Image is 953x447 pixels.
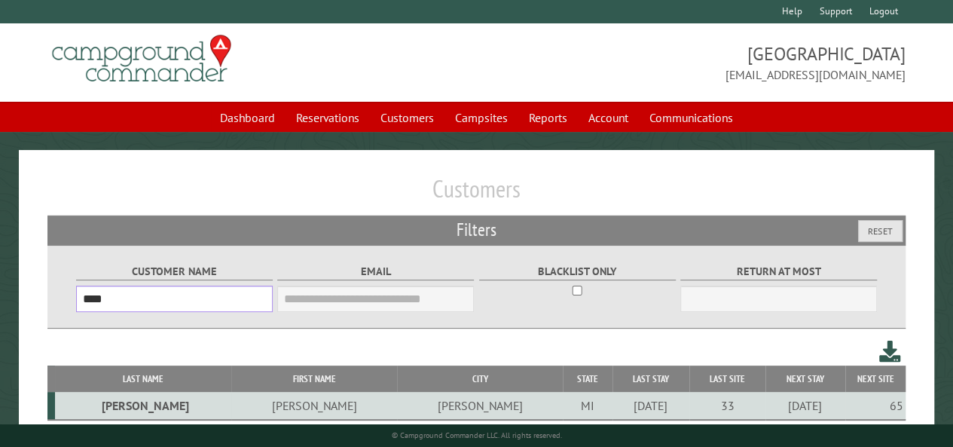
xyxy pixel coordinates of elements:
[563,366,612,392] th: State
[446,103,517,132] a: Campsites
[520,103,576,132] a: Reports
[397,392,563,420] td: [PERSON_NAME]
[640,103,742,132] a: Communications
[76,263,273,280] label: Customer Name
[231,366,397,392] th: First Name
[689,366,765,392] th: Last Site
[211,103,284,132] a: Dashboard
[55,392,231,420] td: [PERSON_NAME]
[579,103,637,132] a: Account
[689,392,765,420] td: 33
[371,103,443,132] a: Customers
[47,216,906,244] h2: Filters
[55,366,231,392] th: Last Name
[277,263,474,280] label: Email
[479,263,676,280] label: Blacklist only
[845,366,906,392] th: Next Site
[47,174,906,216] h1: Customers
[287,103,368,132] a: Reservations
[391,430,561,440] small: © Campground Commander LLC. All rights reserved.
[765,366,845,392] th: Next Stay
[858,220,903,242] button: Reset
[879,338,901,366] a: Download this customer list (.csv)
[768,398,843,413] div: [DATE]
[563,392,612,420] td: MI
[231,392,397,420] td: [PERSON_NAME]
[47,29,236,88] img: Campground Commander
[397,366,563,392] th: City
[615,398,687,413] div: [DATE]
[477,41,906,84] span: [GEOGRAPHIC_DATA] [EMAIL_ADDRESS][DOMAIN_NAME]
[612,366,689,392] th: Last Stay
[680,263,877,280] label: Return at most
[845,392,906,420] td: 65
